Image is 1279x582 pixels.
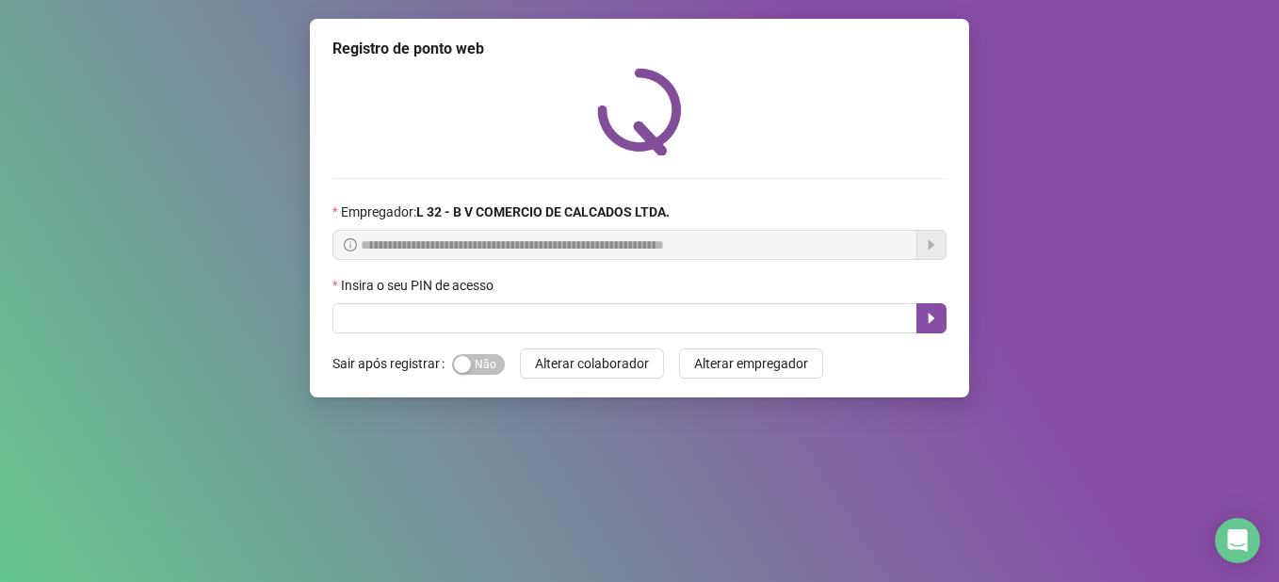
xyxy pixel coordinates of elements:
span: Alterar empregador [694,353,808,374]
img: QRPoint [597,68,682,155]
strong: L 32 - B V COMERCIO DE CALCADOS LTDA. [416,204,670,219]
label: Insira o seu PIN de acesso [332,275,506,296]
button: Alterar empregador [679,348,823,379]
div: Registro de ponto web [332,38,947,60]
button: Alterar colaborador [520,348,664,379]
div: Open Intercom Messenger [1215,518,1260,563]
span: caret-right [924,311,939,326]
span: Alterar colaborador [535,353,649,374]
span: info-circle [344,238,357,251]
span: Empregador : [341,202,670,222]
label: Sair após registrar [332,348,452,379]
